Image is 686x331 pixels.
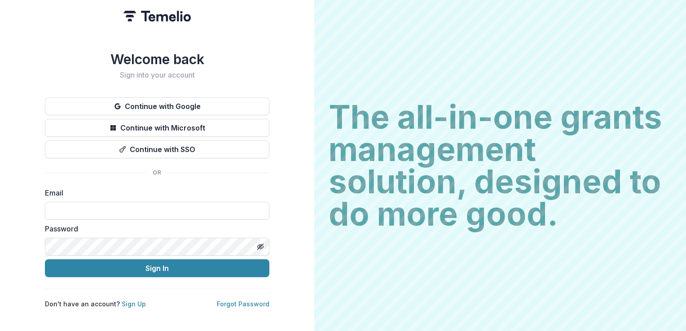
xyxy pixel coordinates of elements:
label: Email [45,187,264,198]
button: Sign In [45,259,269,277]
button: Continue with SSO [45,140,269,158]
button: Toggle password visibility [253,240,268,254]
label: Password [45,223,264,234]
img: Temelio [123,11,191,22]
a: Forgot Password [217,300,269,308]
a: Sign Up [122,300,146,308]
button: Continue with Microsoft [45,119,269,137]
button: Continue with Google [45,97,269,115]
p: Don't have an account? [45,299,146,309]
h1: Welcome back [45,51,269,67]
h2: Sign into your account [45,71,269,79]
